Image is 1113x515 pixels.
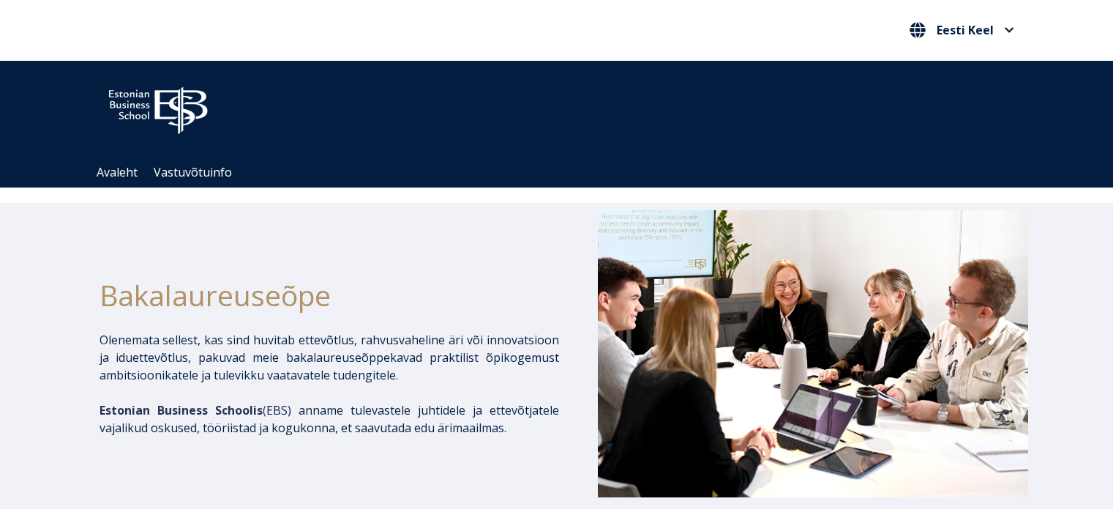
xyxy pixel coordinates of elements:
[906,18,1018,42] nav: Vali oma keel
[100,402,263,418] span: Estonian Business Schoolis
[154,164,232,180] a: Vastuvõtuinfo
[100,331,559,384] p: Olenemata sellest, kas sind huvitab ettevõtlus, rahvusvaheline äri või innovatsioon ja iduettevõt...
[906,18,1018,42] button: Eesti Keel
[100,402,266,418] span: (
[96,75,220,138] img: ebs_logo2016_white
[100,401,559,437] p: EBS) anname tulevastele juhtidele ja ettevõtjatele vajalikud oskused, tööriistad ja kogukonna, et...
[89,158,1040,188] div: Navigation Menu
[97,164,138,180] a: Avaleht
[937,24,994,36] span: Eesti Keel
[100,273,559,316] h1: Bakalaureuseõpe
[598,210,1028,497] img: Bakalaureusetudengid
